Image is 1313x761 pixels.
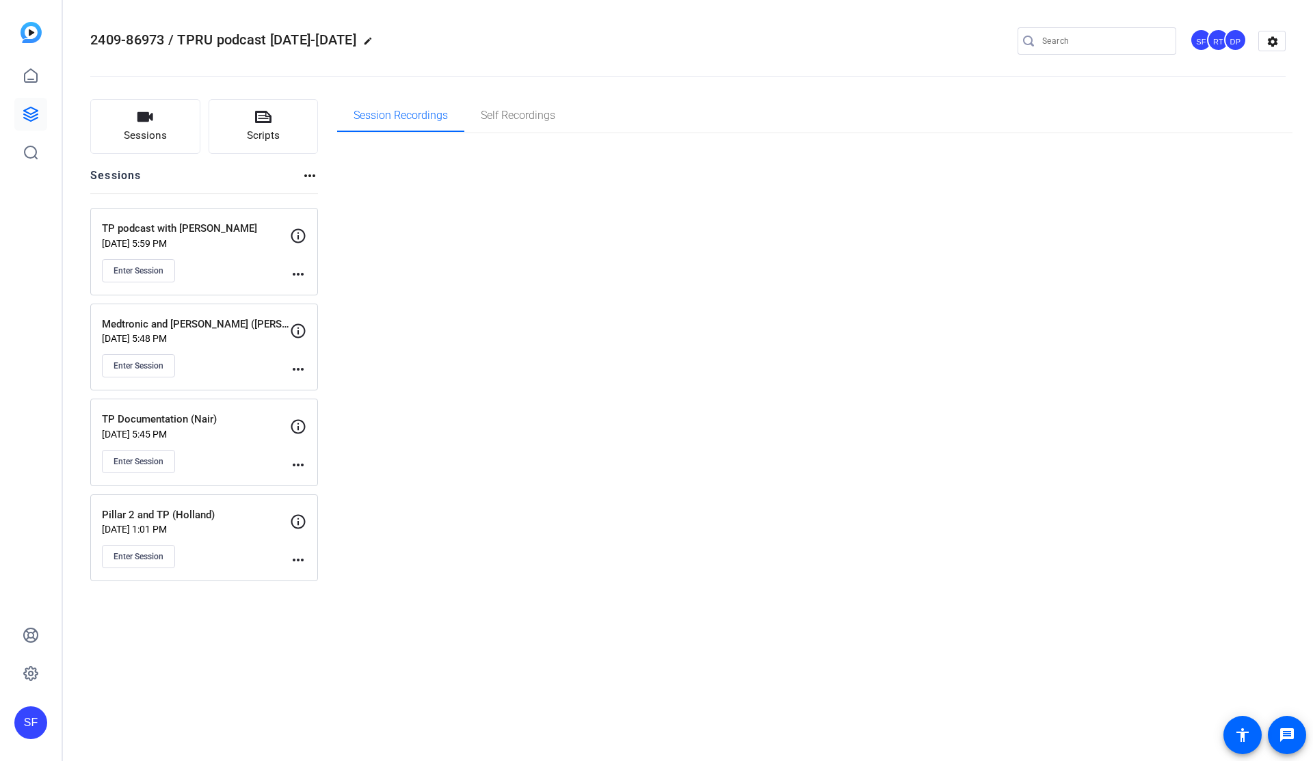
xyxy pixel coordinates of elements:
[102,317,290,332] p: Medtronic and [PERSON_NAME] ([PERSON_NAME] & [PERSON_NAME])
[247,128,280,144] span: Scripts
[102,450,175,473] button: Enter Session
[102,238,290,249] p: [DATE] 5:59 PM
[114,360,163,371] span: Enter Session
[102,354,175,377] button: Enter Session
[1207,29,1230,51] div: RT
[302,168,318,184] mat-icon: more_horiz
[1234,727,1251,743] mat-icon: accessibility
[290,457,306,473] mat-icon: more_horiz
[102,524,290,535] p: [DATE] 1:01 PM
[481,110,555,121] span: Self Recordings
[114,456,163,467] span: Enter Session
[102,507,290,523] p: Pillar 2 and TP (Holland)
[90,31,356,48] span: 2409-86973 / TPRU podcast [DATE]-[DATE]
[90,99,200,154] button: Sessions
[354,110,448,121] span: Session Recordings
[102,259,175,282] button: Enter Session
[1042,33,1165,49] input: Search
[114,551,163,562] span: Enter Session
[21,22,42,43] img: blue-gradient.svg
[209,99,319,154] button: Scripts
[102,545,175,568] button: Enter Session
[290,361,306,377] mat-icon: more_horiz
[102,221,290,237] p: TP podcast with [PERSON_NAME]
[102,333,290,344] p: [DATE] 5:48 PM
[124,128,167,144] span: Sessions
[1190,29,1212,51] div: SF
[1224,29,1248,53] ngx-avatar: Dan Palkowski
[90,168,142,193] h2: Sessions
[290,552,306,568] mat-icon: more_horiz
[102,412,290,427] p: TP Documentation (Nair)
[1207,29,1231,53] ngx-avatar: Rob Thomas
[290,266,306,282] mat-icon: more_horiz
[102,429,290,440] p: [DATE] 5:45 PM
[1259,31,1286,52] mat-icon: settings
[1279,727,1295,743] mat-icon: message
[363,36,380,53] mat-icon: edit
[1224,29,1247,51] div: DP
[114,265,163,276] span: Enter Session
[1190,29,1214,53] ngx-avatar: Shannon Feiszli
[14,706,47,739] div: SF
